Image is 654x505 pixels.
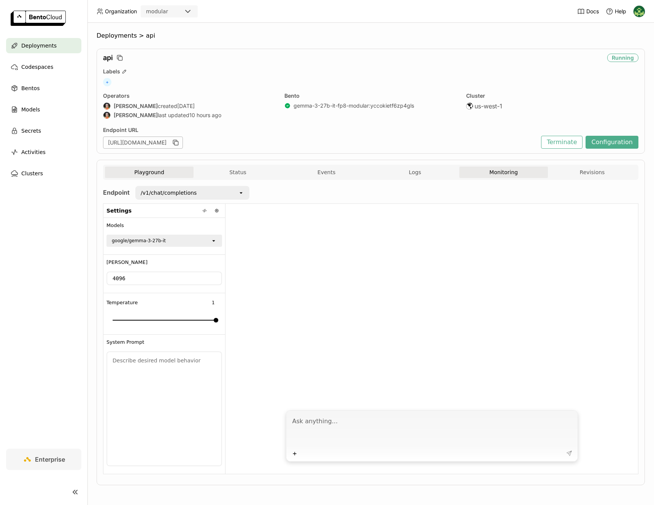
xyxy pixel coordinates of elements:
[106,339,144,345] span: System Prompt
[586,8,599,15] span: Docs
[146,32,155,40] span: api
[205,298,222,307] input: Temperature
[103,137,183,149] div: [URL][DOMAIN_NAME]
[141,189,197,197] div: /v1/chat/completions
[6,59,81,75] a: Codespaces
[21,62,53,71] span: Codespaces
[607,54,638,62] div: Running
[169,8,170,16] input: Selected modular.
[105,167,194,178] button: Playground
[6,81,81,96] a: Bentos
[238,190,244,196] svg: open
[114,103,158,110] strong: [PERSON_NAME]
[211,238,217,244] svg: open
[103,54,113,62] span: api
[103,189,130,196] strong: Endpoint
[292,451,298,457] svg: Plus
[21,126,41,135] span: Secrets
[146,8,168,15] div: modular
[282,167,371,178] button: Events
[103,92,275,99] div: Operators
[475,102,502,110] span: us-west-1
[103,68,638,75] div: Labels
[103,111,275,119] div: last updated
[194,167,282,178] button: Status
[35,456,65,463] span: Enterprise
[606,8,626,15] div: Help
[137,32,146,40] span: >
[21,41,57,50] span: Deployments
[177,103,195,110] span: [DATE]
[577,8,599,15] a: Docs
[103,103,110,110] img: Sean Sheng
[114,112,158,119] strong: [PERSON_NAME]
[103,204,225,218] div: Settings
[6,166,81,181] a: Clusters
[586,136,638,149] button: Configuration
[103,102,275,110] div: created
[633,6,645,17] img: Kevin Bi
[409,169,421,176] span: Logs
[197,189,198,197] input: Selected /v1/chat/completions.
[106,259,148,265] span: [PERSON_NAME]
[189,112,221,119] span: 10 hours ago
[6,123,81,138] a: Secrets
[21,169,43,178] span: Clusters
[548,167,637,178] button: Revisions
[6,145,81,160] a: Activities
[284,92,457,99] div: Bento
[21,148,46,157] span: Activities
[6,38,81,53] a: Deployments
[21,84,40,93] span: Bentos
[615,8,626,15] span: Help
[97,32,137,40] span: Deployments
[97,32,645,40] nav: Breadcrumbs navigation
[103,112,110,119] img: Sean Sheng
[103,127,537,133] div: Endpoint URL
[466,92,638,99] div: Cluster
[106,300,138,306] span: Temperature
[103,78,111,86] span: +
[112,237,166,245] div: google/gemma-3-27b-it
[21,105,40,114] span: Models
[459,167,548,178] button: Monitoring
[106,222,124,229] span: Models
[105,8,137,15] span: Organization
[541,136,583,149] button: Terminate
[6,449,81,470] a: Enterprise
[6,102,81,117] a: Models
[11,11,66,26] img: logo
[294,102,414,109] a: gemma-3-27b-it-fp8-modular:yccokietf6zp4gls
